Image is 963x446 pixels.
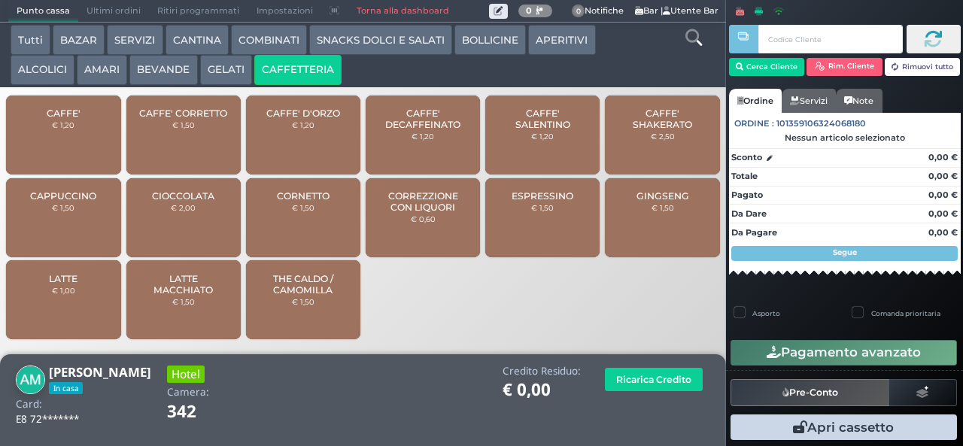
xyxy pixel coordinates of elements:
span: CAFFE' DECAFFEINATO [378,108,468,130]
strong: 0,00 € [928,227,958,238]
small: € 1,50 [172,297,195,306]
button: BOLLICINE [454,25,526,55]
button: ALCOLICI [11,55,74,85]
span: CAFFE' SHAKERATO [618,108,707,130]
h4: Camera: [167,387,209,398]
button: Cerca Cliente [729,58,805,76]
strong: 0,00 € [928,152,958,162]
small: € 1,50 [292,203,314,212]
small: € 1,00 [52,286,75,295]
span: LATTE MACCHIATO [138,273,228,296]
span: 0 [572,5,585,18]
button: SNACKS DOLCI E SALATI [309,25,452,55]
small: € 1,50 [652,203,674,212]
button: Ricarica Credito [605,368,703,391]
label: Comanda prioritaria [871,308,940,318]
button: BEVANDE [129,55,197,85]
div: Nessun articolo selezionato [729,132,961,143]
a: Servizi [782,89,836,113]
h1: € 0,00 [503,381,581,399]
b: 0 [526,5,532,16]
button: SERVIZI [107,25,163,55]
b: [PERSON_NAME] [49,363,151,381]
small: € 2,50 [651,132,675,141]
button: AMARI [77,55,127,85]
span: GINGSENG [636,190,689,202]
small: € 1,50 [172,120,195,129]
button: Pre-Conto [731,379,890,406]
span: LATTE [49,273,77,284]
button: CAFFETTERIA [254,55,342,85]
small: € 0,60 [411,214,436,223]
strong: Segue [833,247,857,257]
span: In casa [49,382,83,394]
span: Ordine : [734,117,774,130]
h4: Credito Residuo: [503,366,581,377]
strong: Sconto [731,151,762,164]
strong: Pagato [731,190,763,200]
button: APERITIVI [528,25,595,55]
button: Apri cassetto [731,414,957,440]
span: ESPRESSINO [512,190,573,202]
strong: 0,00 € [928,190,958,200]
h4: Card: [16,399,42,410]
span: CAFFE' D'ORZO [266,108,340,119]
strong: 0,00 € [928,208,958,219]
span: CORNETTO [277,190,330,202]
span: CAPPUCCINO [30,190,96,202]
span: Impostazioni [248,1,321,22]
small: € 1,20 [52,120,74,129]
span: 101359106324068180 [776,117,866,130]
span: CAFFE' [47,108,81,119]
small: € 1,50 [292,297,314,306]
span: THE CALDO / CAMOMILLA [259,273,348,296]
strong: 0,00 € [928,171,958,181]
label: Asporto [752,308,780,318]
span: Ultimi ordini [78,1,149,22]
button: CANTINA [166,25,229,55]
img: Angelo Massaro [16,366,45,395]
button: GELATI [200,55,252,85]
a: Ordine [729,89,782,113]
button: Tutti [11,25,50,55]
button: Rim. Cliente [807,58,882,76]
button: Rimuovi tutto [885,58,961,76]
span: CORREZZIONE CON LIQUORI [378,190,468,213]
strong: Totale [731,171,758,181]
button: BAZAR [53,25,105,55]
input: Codice Cliente [758,25,902,53]
span: Punto cassa [8,1,78,22]
a: Torna alla dashboard [348,1,457,22]
small: € 1,50 [52,203,74,212]
span: Ritiri programmati [149,1,248,22]
span: CIOCCOLATA [152,190,214,202]
span: CAFFE' CORRETTO [139,108,227,119]
small: € 1,50 [531,203,554,212]
h1: 342 [167,402,238,421]
h3: Hotel [167,366,205,383]
small: € 2,00 [171,203,196,212]
small: € 1,20 [292,120,314,129]
button: Pagamento avanzato [731,340,957,366]
button: COMBINATI [231,25,307,55]
small: € 1,20 [531,132,554,141]
strong: Da Dare [731,208,767,219]
span: CAFFE' SALENTINO [498,108,588,130]
strong: Da Pagare [731,227,777,238]
a: Note [836,89,882,113]
small: € 1,20 [412,132,434,141]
